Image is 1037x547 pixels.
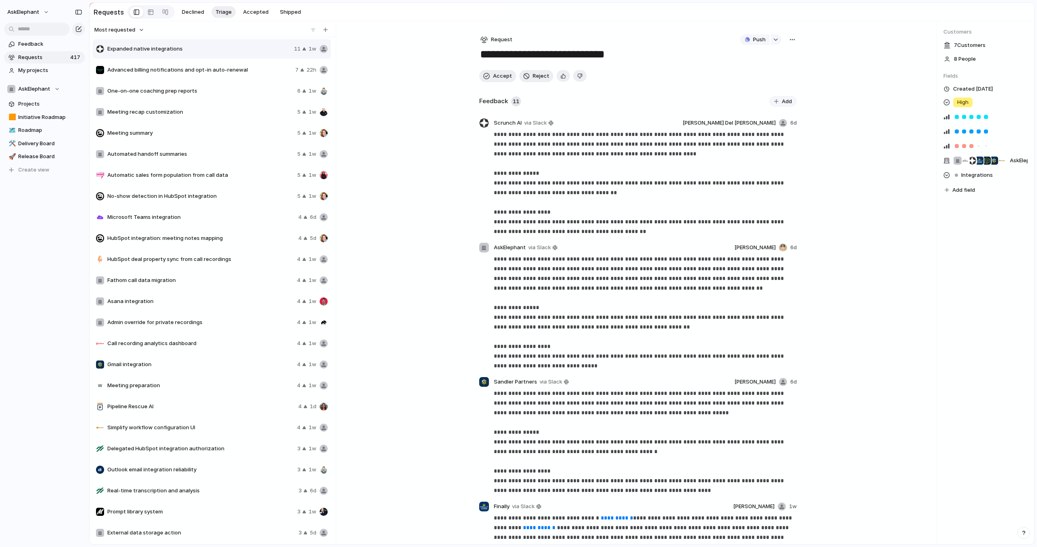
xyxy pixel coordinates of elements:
span: 1w [309,466,316,474]
span: Shipped [280,8,301,16]
span: AskElephant [18,85,50,93]
button: Accepted [239,6,273,18]
span: [PERSON_NAME] [734,378,776,386]
span: Integrations [961,171,993,179]
span: 1w [309,129,316,137]
span: Pipeline Rescue AI [107,403,295,411]
span: Scrunch AI [494,119,522,127]
span: Meeting recap customization [107,108,294,116]
span: 5 [297,108,301,116]
span: Most requested [94,26,135,34]
span: 1w [309,87,316,95]
span: One-on-one coaching prep reports [107,87,294,95]
h2: Requests [94,7,124,17]
span: 1w [309,339,316,348]
span: Triage [216,8,232,16]
span: 4 [297,318,301,327]
button: 🟧 [7,113,15,121]
button: Create view [4,164,85,176]
span: 7 Customer s [954,41,986,49]
span: Automatic sales form population from call data [107,171,294,179]
span: 6 [297,87,301,95]
button: Declined [178,6,208,18]
span: 1w [309,45,316,53]
span: 6d [790,244,797,252]
span: Add field [952,186,975,194]
span: [PERSON_NAME] Del [PERSON_NAME] [683,119,776,127]
span: Delegated HubSpot integration authorization [107,445,294,453]
span: Roadmap [18,126,82,134]
span: Finally [494,502,510,511]
span: High [957,98,969,106]
a: My projects [4,64,85,76]
span: Outlook email integration reliability [107,466,294,474]
span: 5 [297,150,301,158]
span: 1d [310,403,316,411]
span: 3 [297,508,301,516]
div: 🗺️ [9,126,14,135]
span: 4 [297,382,301,390]
button: Accept [479,70,516,82]
span: 4 [298,234,302,242]
span: [PERSON_NAME] [734,244,776,252]
span: Prompt library system [107,508,294,516]
span: 3 [299,487,302,495]
span: Declined [182,8,204,16]
button: Triage [211,6,236,18]
a: 🟧Initiative Roadmap [4,111,85,123]
div: 🚀 [9,152,14,161]
span: 4 [297,297,301,305]
a: 🗺️Roadmap [4,124,85,136]
span: Gmail integration [107,360,294,369]
span: via Slack [528,244,551,252]
a: 🛠️Delivery Board [4,138,85,150]
span: 1w [309,297,316,305]
button: Shipped [276,6,305,18]
span: 7 [295,66,299,74]
a: Projects [4,98,85,110]
span: Reject [533,72,549,80]
span: 3 [297,445,301,453]
span: 1w [309,445,316,453]
span: 5 [297,192,301,200]
button: Push [740,34,770,45]
span: 417 [70,53,82,61]
span: Push [753,36,766,44]
span: Real-time transcription and analysis [107,487,295,495]
span: 6d [790,378,797,386]
span: Projects [18,100,82,108]
span: Requests [18,53,68,61]
span: Automated handoff summaries [107,150,294,158]
button: Most requested [93,25,145,35]
span: Release Board [18,153,82,161]
span: Created [DATE] [953,85,993,93]
span: 5d [310,234,316,242]
a: via Slack [523,118,555,128]
span: Customers [943,28,1028,36]
div: 🛠️ [9,139,14,148]
span: 1w [309,171,316,179]
span: 4 [298,403,302,411]
span: Fathom call data migration [107,276,294,284]
span: Add [782,98,792,106]
span: 4 [297,424,301,432]
button: AskElephant [4,6,53,19]
span: 5 [297,171,301,179]
span: Initiative Roadmap [18,113,82,121]
span: 11 [294,45,301,53]
span: 22h [307,66,316,74]
span: Feedback [18,40,82,48]
span: Advanced billing notifications and opt-in auto-renewal [107,66,292,74]
span: Admin override for private recordings [107,318,294,327]
div: 🚀Release Board [4,151,85,163]
span: Fields [943,72,1028,80]
span: Create view [18,166,49,174]
span: 5d [310,529,316,537]
button: AskElephant [4,83,85,95]
button: Add field [943,185,976,195]
span: via Slack [512,502,535,511]
a: Requests417 [4,51,85,64]
a: Feedback [4,38,85,50]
